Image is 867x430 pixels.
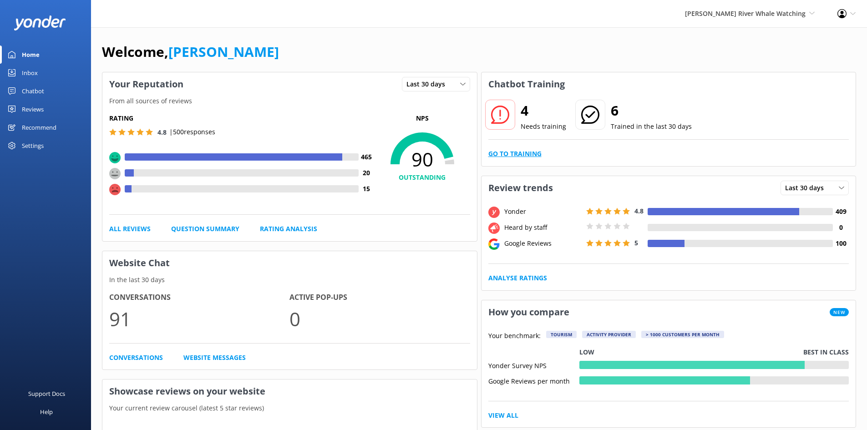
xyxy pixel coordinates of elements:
[22,137,44,155] div: Settings
[521,121,566,132] p: Needs training
[169,127,215,137] p: | 500 responses
[359,184,375,194] h4: 15
[171,224,239,234] a: Question Summary
[22,100,44,118] div: Reviews
[102,41,279,63] h1: Welcome,
[502,223,584,233] div: Heard by staff
[482,72,572,96] h3: Chatbot Training
[488,273,547,283] a: Analyse Ratings
[488,149,542,159] a: Go to Training
[102,96,477,106] p: From all sources of reviews
[40,403,53,421] div: Help
[641,331,724,338] div: > 1000 customers per month
[157,128,167,137] span: 4.8
[833,207,849,217] h4: 409
[28,384,65,403] div: Support Docs
[102,379,477,403] h3: Showcase reviews on your website
[22,46,40,64] div: Home
[785,183,829,193] span: Last 30 days
[359,152,375,162] h4: 465
[359,168,375,178] h4: 20
[634,207,644,215] span: 4.8
[502,207,584,217] div: Yonder
[488,376,579,384] div: Google Reviews per month
[521,100,566,121] h2: 4
[260,224,317,234] a: Rating Analysis
[803,347,849,357] p: Best in class
[22,64,38,82] div: Inbox
[109,304,289,334] p: 91
[833,223,849,233] h4: 0
[289,304,470,334] p: 0
[102,251,477,275] h3: Website Chat
[109,224,151,234] a: All Reviews
[546,331,577,338] div: Tourism
[14,15,66,30] img: yonder-white-logo.png
[22,118,56,137] div: Recommend
[833,238,849,248] h4: 100
[289,292,470,304] h4: Active Pop-ups
[375,148,470,171] span: 90
[482,300,576,324] h3: How you compare
[375,113,470,123] p: NPS
[375,172,470,182] h4: OUTSTANDING
[109,292,289,304] h4: Conversations
[685,9,806,18] span: [PERSON_NAME] River Whale Watching
[582,331,636,338] div: Activity Provider
[102,72,190,96] h3: Your Reputation
[406,79,451,89] span: Last 30 days
[502,238,584,248] div: Google Reviews
[579,347,594,357] p: Low
[102,275,477,285] p: In the last 30 days
[488,410,518,420] a: View All
[611,121,692,132] p: Trained in the last 30 days
[611,100,692,121] h2: 6
[102,403,477,413] p: Your current review carousel (latest 5 star reviews)
[634,238,638,247] span: 5
[109,113,375,123] h5: Rating
[183,353,246,363] a: Website Messages
[488,361,579,369] div: Yonder Survey NPS
[22,82,44,100] div: Chatbot
[482,176,560,200] h3: Review trends
[830,308,849,316] span: New
[109,353,163,363] a: Conversations
[488,331,541,342] p: Your benchmark:
[168,42,279,61] a: [PERSON_NAME]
